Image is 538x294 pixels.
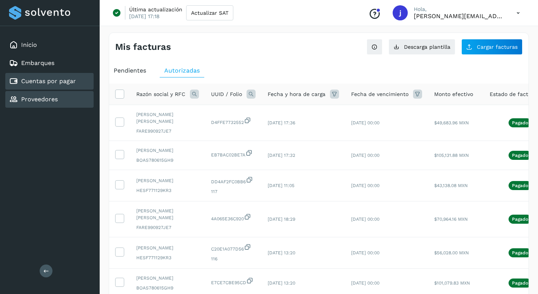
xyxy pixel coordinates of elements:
span: [DATE] 00:00 [351,183,379,188]
span: Fecha de vencimiento [351,90,409,98]
span: $105,131.88 MXN [434,153,469,158]
span: 117 [211,188,256,195]
span: 4A065E36C920 [211,213,256,222]
span: [DATE] 00:00 [351,120,379,125]
p: Pagado [512,153,528,158]
span: $101,079.83 MXN [434,280,470,286]
span: [DATE] 17:32 [268,153,295,158]
p: Pagado [512,250,528,255]
span: [PERSON_NAME] [136,147,199,154]
span: [DATE] 18:29 [268,217,295,222]
div: Proveedores [5,91,94,108]
span: [DATE] 00:00 [351,153,379,158]
p: Hola, [414,6,504,12]
span: Estado de factura [490,90,537,98]
a: Proveedores [21,96,58,103]
span: [DATE] 11:05 [268,183,294,188]
span: Fecha y hora de carga [268,90,325,98]
p: Pagado [512,120,528,125]
span: $49,683.96 MXN [434,120,469,125]
span: HESF771129KR3 [136,254,199,261]
span: [DATE] 00:00 [351,217,379,222]
span: Actualizar SAT [191,10,228,15]
p: Pagado [512,183,528,188]
span: [DATE] 13:20 [268,250,295,255]
span: C20E1A077D56 [211,243,256,252]
span: [DATE] 13:20 [268,280,295,286]
p: [DATE] 17:18 [129,13,160,20]
span: [DATE] 17:36 [268,120,295,125]
p: Última actualización [129,6,182,13]
span: EB7BAC02BE7A [211,149,256,158]
a: Embarques [21,59,54,67]
span: FARE990927JE7 [136,224,199,231]
span: [PERSON_NAME] [136,275,199,282]
p: jose@commerzcargo.com [414,12,504,20]
span: E7CE7CBE95CD [211,277,256,286]
span: UUID / Folio [211,90,242,98]
span: Cargar facturas [477,44,518,50]
span: DD4AF2FC0BB6 [211,176,256,185]
h4: Mis facturas [115,42,171,53]
button: Cargar facturas [461,39,523,55]
span: $70,964.16 MXN [434,217,468,222]
span: [PERSON_NAME] [PERSON_NAME] [136,111,199,125]
span: [DATE] 00:00 [351,250,379,255]
span: BOAS780615GH9 [136,285,199,291]
span: [DATE] 00:00 [351,280,379,286]
button: Descarga plantilla [388,39,455,55]
span: Descarga plantilla [404,44,450,50]
span: D4FFE7732552 [211,117,256,126]
span: Monto efectivo [434,90,473,98]
span: BOAS780615GH9 [136,157,199,164]
div: Inicio [5,37,94,53]
span: Razón social y RFC [136,90,185,98]
div: Embarques [5,55,94,71]
span: FARE990927JE7 [136,128,199,135]
a: Cuentas por pagar [21,77,76,85]
p: Pagado [512,217,528,222]
span: HESF771129KR3 [136,187,199,194]
span: Pendientes [114,67,146,74]
p: Pagado [512,280,528,286]
span: $56,028.00 MXN [434,250,469,255]
span: [PERSON_NAME] [136,177,199,184]
button: Actualizar SAT [186,5,233,20]
div: Cuentas por pagar [5,73,94,90]
span: [PERSON_NAME] [PERSON_NAME] [136,207,199,221]
span: 116 [211,255,256,262]
span: Autorizadas [164,67,200,74]
span: $43,138.08 MXN [434,183,468,188]
a: Inicio [21,41,37,48]
span: [PERSON_NAME] [136,244,199,251]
